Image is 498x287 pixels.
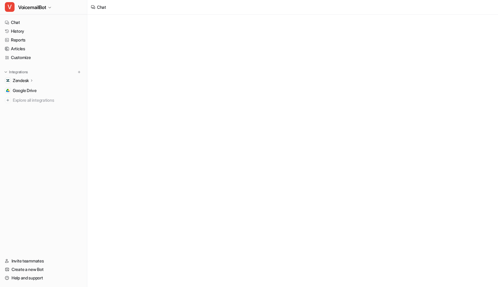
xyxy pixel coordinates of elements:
[4,70,8,74] img: expand menu
[18,3,46,12] span: VoicemailBot
[6,79,10,82] img: Zendesk
[2,86,85,95] a: Google DriveGoogle Drive
[9,70,28,74] p: Integrations
[2,45,85,53] a: Articles
[6,89,10,92] img: Google Drive
[2,69,30,75] button: Integrations
[13,95,82,105] span: Explore all integrations
[5,97,11,103] img: explore all integrations
[2,27,85,35] a: History
[13,87,37,94] span: Google Drive
[77,70,81,74] img: menu_add.svg
[97,4,106,10] div: Chat
[13,78,29,84] p: Zendesk
[2,53,85,62] a: Customize
[5,2,15,12] span: V
[2,265,85,274] a: Create a new Bot
[2,257,85,265] a: Invite teammates
[2,274,85,282] a: Help and support
[2,36,85,44] a: Reports
[2,96,85,104] a: Explore all integrations
[2,18,85,27] a: Chat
